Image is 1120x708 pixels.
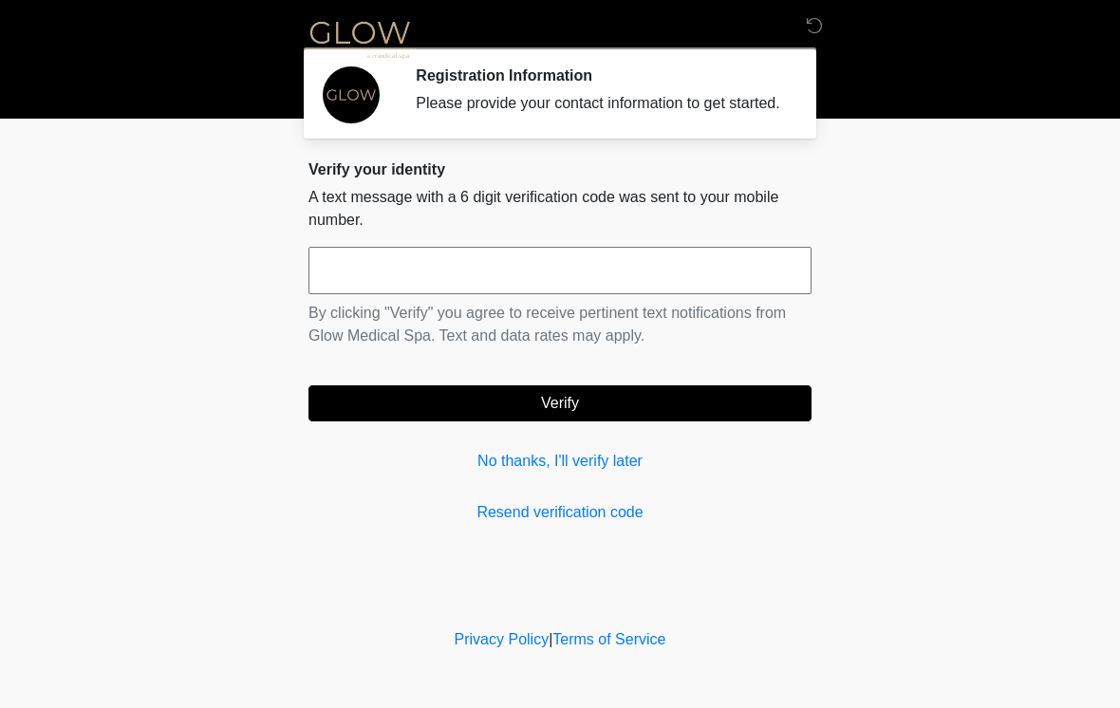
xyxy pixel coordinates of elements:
img: Glow Medical Spa Logo [289,14,430,63]
div: Please provide your contact information to get started. [416,92,783,115]
button: Verify [308,385,812,421]
a: No thanks, I'll verify later [308,450,812,473]
a: Privacy Policy [455,631,550,647]
img: Agent Avatar [323,66,380,123]
a: | [549,631,552,647]
h2: Verify your identity [308,160,812,178]
a: Terms of Service [552,631,665,647]
p: A text message with a 6 digit verification code was sent to your mobile number. [308,186,812,232]
p: By clicking "Verify" you agree to receive pertinent text notifications from Glow Medical Spa. Tex... [308,302,812,347]
a: Resend verification code [308,501,812,524]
